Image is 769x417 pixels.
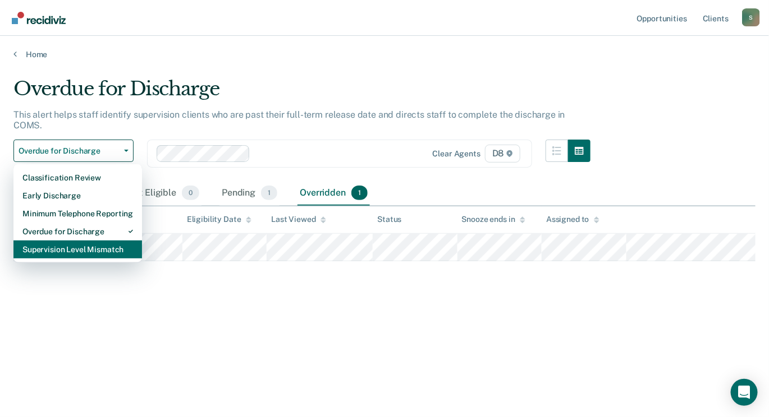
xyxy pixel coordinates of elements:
[19,146,120,156] span: Overdue for Discharge
[462,215,525,224] div: Snooze ends in
[742,8,760,26] div: S
[182,186,199,200] span: 0
[485,145,520,163] span: D8
[22,205,133,223] div: Minimum Telephone Reporting
[297,181,370,206] div: Overridden1
[731,379,758,406] div: Open Intercom Messenger
[351,186,368,200] span: 1
[271,215,326,224] div: Last Viewed
[22,240,133,258] div: Supervision Level Mismatch
[13,109,565,131] p: This alert helps staff identify supervision clients who are past their full-term release date and...
[13,140,134,162] button: Overdue for Discharge
[12,12,66,24] img: Recidiviz
[377,215,401,224] div: Status
[261,186,277,200] span: 1
[111,181,202,206] div: Almost Eligible0
[219,181,280,206] div: Pending1
[742,8,760,26] button: Profile dropdown button
[546,215,599,224] div: Assigned to
[22,187,133,205] div: Early Discharge
[13,77,591,109] div: Overdue for Discharge
[433,149,480,159] div: Clear agents
[22,169,133,187] div: Classification Review
[13,49,756,59] a: Home
[187,215,251,224] div: Eligibility Date
[22,223,133,240] div: Overdue for Discharge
